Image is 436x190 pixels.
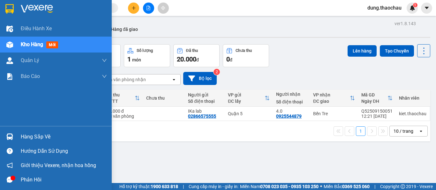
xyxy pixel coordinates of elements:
[21,56,39,64] span: Quản Lý
[214,69,220,75] sup: 2
[171,77,177,82] svg: open
[6,25,13,32] img: warehouse-icon
[21,146,107,156] div: Hướng dẫn sử dụng
[183,183,184,190] span: |
[236,48,252,53] div: Chưa thu
[7,162,13,168] span: notification
[6,57,13,64] img: warehouse-icon
[362,4,407,12] span: dung.thaochau
[158,3,169,14] button: aim
[21,132,107,142] div: Hàng sắp về
[106,114,140,119] div: Tại văn phòng
[414,3,416,7] span: 1
[63,7,81,13] span: Bến Tre
[356,126,365,136] button: 1
[46,41,58,48] span: mới
[361,114,393,119] div: 12:21 [DATE]
[399,111,426,116] div: kiet.thaochau
[3,14,19,20] span: IKa lab
[226,55,230,63] span: 0
[49,32,95,41] td: CC:
[240,183,319,190] span: Miền Nam
[7,148,13,154] span: question-circle
[132,57,141,62] span: món
[421,3,432,14] button: caret-down
[5,4,14,14] img: logo-vxr
[276,114,302,119] div: 0925544879
[260,184,319,189] strong: 0708 023 035 - 0935 103 250
[21,25,52,32] span: Điều hành xe
[57,33,60,39] span: 0
[21,175,107,185] div: Phản hồi
[128,3,139,14] button: plus
[146,95,182,101] div: Chưa thu
[102,58,107,63] span: down
[21,72,40,80] span: Báo cáo
[374,183,375,190] span: |
[276,99,307,104] div: Số điện thoại
[106,22,143,37] button: Hàng đã giao
[49,7,95,13] p: Nhận:
[189,183,238,190] span: Cung cấp máy in - giấy in:
[21,161,96,169] span: Giới thiệu Vexere, nhận hoa hồng
[49,14,56,20] span: 4.0
[424,5,430,11] span: caret-down
[3,44,34,50] span: 1 - Hộp (răng)
[361,109,393,114] div: Q52509150051
[102,76,146,83] div: Chọn văn phòng nhận
[10,33,26,39] span: 20.000
[3,21,34,27] span: 02866575555
[183,72,217,85] button: Bộ lọc
[49,21,78,27] span: 0925544879
[137,48,153,53] div: Số lượng
[228,99,265,104] div: ĐC lấy
[124,44,170,67] button: Số lượng1món
[188,99,222,104] div: Số điện thoại
[132,6,136,10] span: plus
[196,57,199,62] span: đ
[348,45,377,57] button: Lên hàng
[380,45,414,57] button: Tạo Chuyến
[276,92,307,97] div: Người nhận
[230,57,232,62] span: đ
[91,44,95,51] span: 1
[413,3,417,7] sup: 1
[225,90,273,107] th: Toggle SortBy
[3,7,49,13] p: Gửi từ:
[395,20,416,27] div: ver 1.8.143
[6,73,13,80] img: solution-icon
[161,6,165,10] span: aim
[106,99,135,104] div: HTTT
[177,55,196,63] span: 20.000
[418,129,424,134] svg: open
[276,109,307,114] div: 4.0
[223,44,269,67] button: Chưa thu0đ
[106,109,140,114] div: 20.000 đ
[186,48,198,53] div: Đã thu
[188,92,222,97] div: Người gửi
[127,55,131,63] span: 1
[84,44,91,50] span: SL:
[228,111,270,116] div: Quận 5
[313,111,355,116] div: Bến Tre
[313,92,350,97] div: VP nhận
[399,95,426,101] div: Nhân viên
[106,92,135,97] div: Đã thu
[151,184,178,189] strong: 1900 633 818
[228,92,265,97] div: VP gửi
[7,177,13,183] span: message
[358,90,396,107] th: Toggle SortBy
[18,7,34,13] span: Quận 5
[188,114,216,119] div: 02866575555
[361,99,387,104] div: Ngày ĐH
[394,128,413,134] div: 10 / trang
[324,183,370,190] span: Miền Bắc
[310,90,358,107] th: Toggle SortBy
[6,133,13,140] img: warehouse-icon
[320,185,322,188] span: ⚪️
[119,183,178,190] span: Hỗ trợ kỹ thuật:
[188,109,222,114] div: IKa lab
[102,74,107,79] span: down
[361,92,387,97] div: Mã GD
[146,6,151,10] span: file-add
